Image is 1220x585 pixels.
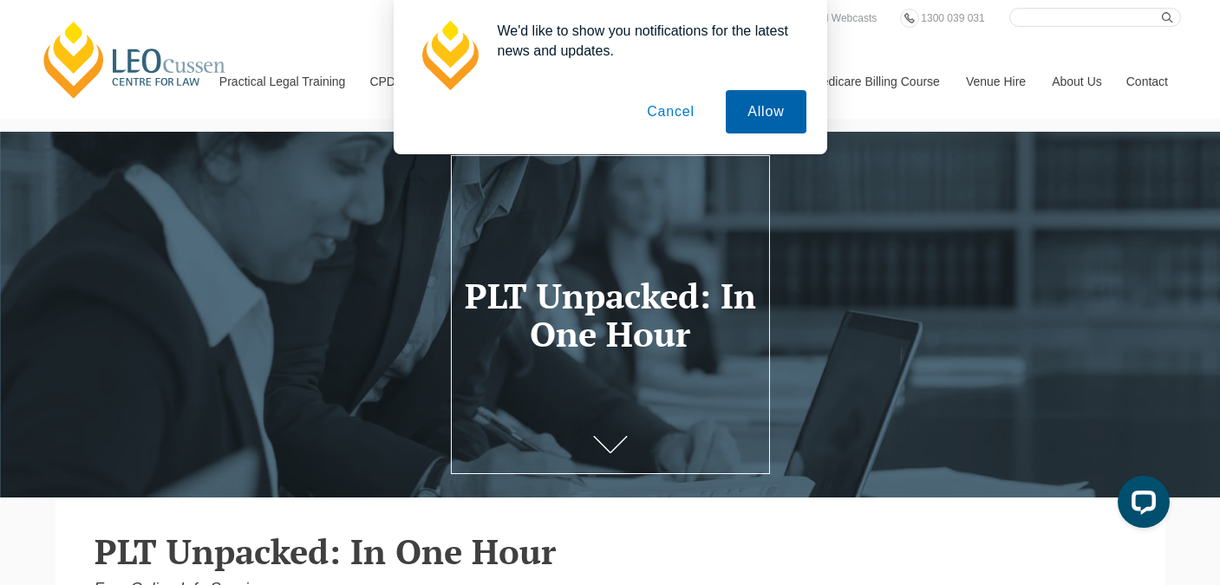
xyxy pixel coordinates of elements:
[464,276,757,353] h1: PLT Unpacked: In One Hour
[95,528,556,574] strong: PLT Unpacked: In One Hour
[414,21,484,90] img: notification icon
[484,21,806,61] div: We'd like to show you notifications for the latest news and updates.
[1104,469,1177,542] iframe: LiveChat chat widget
[625,90,716,133] button: Cancel
[726,90,806,133] button: Allow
